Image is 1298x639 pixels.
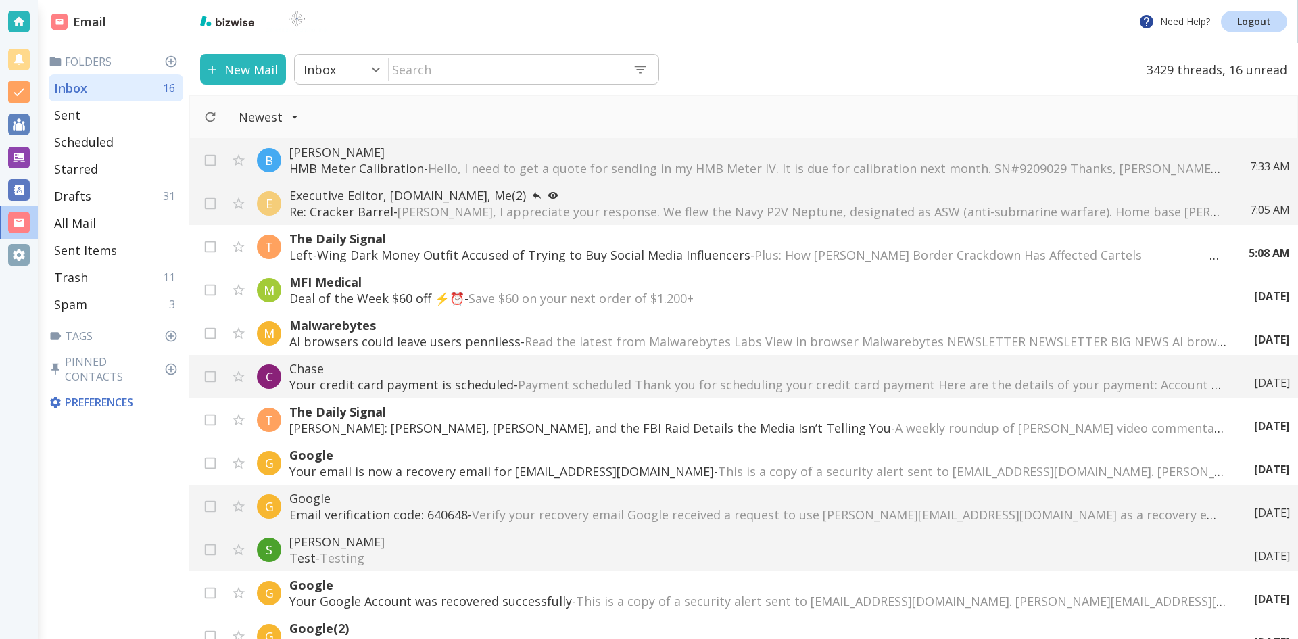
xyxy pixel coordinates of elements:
[548,190,558,201] svg: Your most recent message has not been opened yet
[163,80,181,95] p: 16
[1250,159,1290,174] p: 7:33 AM
[1254,592,1290,607] p: [DATE]
[265,585,274,601] p: G
[1138,54,1287,85] p: 3429 threads, 16 unread
[265,412,273,428] p: T
[1221,11,1287,32] a: Logout
[289,360,1227,377] p: Chase
[54,296,87,312] p: Spam
[54,188,91,204] p: Drafts
[51,13,106,31] h2: Email
[1249,245,1290,260] p: 5:08 AM
[49,54,183,69] p: Folders
[49,210,183,237] div: All Mail
[289,274,1227,290] p: MFI Medical
[49,237,183,264] div: Sent Items
[320,550,364,566] span: Testing
[54,269,88,285] p: Trash
[289,160,1223,176] p: HMB Meter Calibration -
[289,333,1227,350] p: AI browsers could leave users penniless -
[49,264,183,291] div: Trash11
[1254,289,1290,304] p: [DATE]
[1254,419,1290,433] p: [DATE]
[54,242,117,258] p: Sent Items
[54,215,96,231] p: All Mail
[264,325,274,341] p: M
[289,187,1223,204] p: Executive Editor, [DOMAIN_NAME], Me (2)
[289,290,1227,306] p: Deal of the Week $60 off ⚡⏰ -
[289,490,1227,506] p: Google
[289,404,1227,420] p: The Daily Signal
[304,62,336,78] p: Inbox
[54,80,87,96] p: Inbox
[265,455,274,471] p: G
[389,55,622,83] input: Search
[265,239,273,255] p: T
[289,204,1223,220] p: Re: Cracker Barrel -
[289,317,1227,333] p: Malwarebytes
[1138,14,1210,30] p: Need Help?
[49,354,183,384] p: Pinned Contacts
[265,152,273,168] p: B
[49,395,181,410] p: Preferences
[169,297,181,312] p: 3
[49,183,183,210] div: Drafts31
[266,369,273,385] p: C
[1237,17,1271,26] p: Logout
[289,247,1222,263] p: Left-Wing Dark Money Outfit Accused of Trying to Buy Social Media Influencers -
[200,16,254,26] img: bizwise
[289,620,1227,636] p: Google (2)
[1250,202,1290,217] p: 7:05 AM
[1254,332,1290,347] p: [DATE]
[289,577,1227,593] p: Google
[49,74,183,101] div: Inbox16
[468,290,967,306] span: Save $60 on your next order of $1.200+ ͏ ͏ ͏ ͏ ͏ ͏ ͏ ͏ ͏ ͏ ͏ ͏ ͏ ͏ ͏ ͏ ͏ ͏ ͏ ͏ ͏ ͏ ͏ ͏ ͏ ͏ ͏ ͏ ͏ ...
[289,447,1227,463] p: Google
[54,134,114,150] p: Scheduled
[49,291,183,318] div: Spam3
[54,161,98,177] p: Starred
[200,54,286,85] button: New Mail
[54,107,80,123] p: Sent
[1254,462,1290,477] p: [DATE]
[1254,505,1290,520] p: [DATE]
[289,550,1227,566] p: Test -
[289,377,1227,393] p: Your credit card payment is scheduled -
[289,534,1227,550] p: [PERSON_NAME]
[49,128,183,156] div: Scheduled
[1254,375,1290,390] p: [DATE]
[163,189,181,204] p: 31
[49,329,183,344] p: Tags
[266,542,272,558] p: S
[289,231,1222,247] p: The Daily Signal
[225,102,312,132] button: Filter
[265,498,274,515] p: G
[289,420,1227,436] p: [PERSON_NAME]: [PERSON_NAME], [PERSON_NAME], and the FBI Raid Details the Media Isn’t Telling You -
[1254,548,1290,563] p: [DATE]
[51,14,68,30] img: DashboardSidebarEmail.svg
[289,144,1223,160] p: [PERSON_NAME]
[49,101,183,128] div: Sent
[49,156,183,183] div: Starred
[266,11,328,32] img: BioTech International
[266,195,272,212] p: E
[289,463,1227,479] p: Your email is now a recovery email for [EMAIL_ADDRESS][DOMAIN_NAME] -
[198,105,222,129] button: Refresh
[289,506,1227,523] p: Email verification code: 640648 -
[46,389,183,415] div: Preferences
[289,593,1227,609] p: Your Google Account was recovered successfully -
[163,270,181,285] p: 11
[264,282,274,298] p: M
